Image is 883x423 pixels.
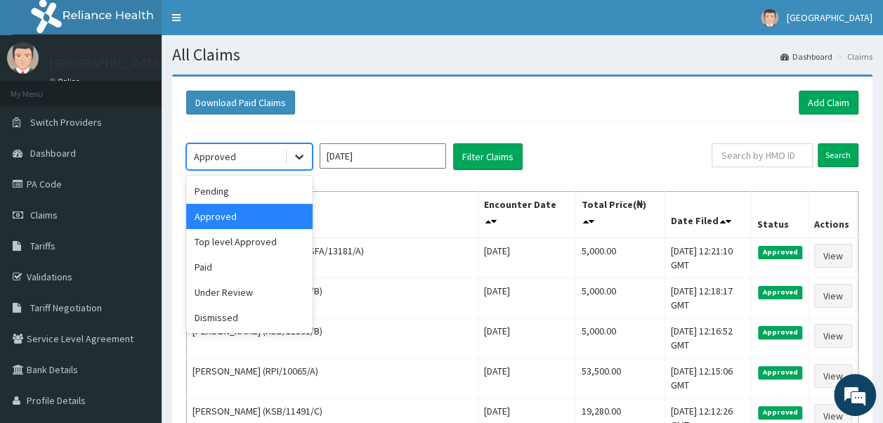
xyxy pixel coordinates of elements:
div: Minimize live chat window [230,7,264,41]
span: Claims [30,209,58,221]
td: [DATE] [478,358,575,398]
th: Status [751,192,809,238]
td: [PERSON_NAME] (KSB/11391/B) [187,278,478,318]
a: Dashboard [780,51,832,63]
div: Pending [186,178,313,204]
p: [GEOGRAPHIC_DATA] [49,57,165,70]
div: Dismissed [186,305,313,330]
td: [DATE] 12:21:10 GMT [665,237,751,278]
span: [GEOGRAPHIC_DATA] [787,11,872,24]
a: View [814,284,852,308]
div: Top level Approved [186,229,313,254]
th: Name [187,192,478,238]
span: We're online! [81,124,194,266]
span: Approved [758,366,802,379]
span: Approved [758,406,802,419]
td: [DATE] 12:16:52 GMT [665,318,751,358]
th: Date Filed [665,192,751,238]
li: Claims [834,51,872,63]
div: Approved [194,150,236,164]
td: [PERSON_NAME] (RPI/10065/A) [187,358,478,398]
button: Download Paid Claims [186,91,295,115]
td: 5,000.00 [575,318,665,358]
textarea: Type your message and hit 'Enter' [7,278,268,327]
span: Dashboard [30,147,76,160]
input: Search [818,143,858,167]
div: Paid [186,254,313,280]
td: SUN10410 [PERSON_NAME] (SFA/13181/A) [187,237,478,278]
td: [DATE] [478,318,575,358]
td: 5,000.00 [575,278,665,318]
span: Approved [758,326,802,339]
a: Online [49,77,83,86]
th: Total Price(₦) [575,192,665,238]
div: Approved [186,204,313,229]
div: Chat with us now [73,79,236,97]
td: [DATE] [478,237,575,278]
span: Switch Providers [30,116,102,129]
a: View [814,244,852,268]
button: Filter Claims [453,143,523,170]
h1: All Claims [172,46,872,64]
th: Encounter Date [478,192,575,238]
td: [PERSON_NAME] (KSB/11391/B) [187,318,478,358]
a: View [814,364,852,388]
a: Add Claim [799,91,858,115]
span: Tariff Negotiation [30,301,102,314]
td: 5,000.00 [575,237,665,278]
div: Under Review [186,280,313,305]
td: 53,500.00 [575,358,665,398]
th: Actions [808,192,858,238]
span: Approved [758,246,802,259]
span: Tariffs [30,240,55,252]
a: View [814,324,852,348]
img: User Image [761,9,778,27]
td: [DATE] 12:15:06 GMT [665,358,751,398]
td: [DATE] 12:18:17 GMT [665,278,751,318]
span: Approved [758,286,802,299]
input: Select Month and Year [320,143,446,169]
input: Search by HMO ID [712,143,813,167]
img: User Image [7,42,39,74]
img: d_794563401_company_1708531726252_794563401 [26,70,57,105]
td: [DATE] [478,278,575,318]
